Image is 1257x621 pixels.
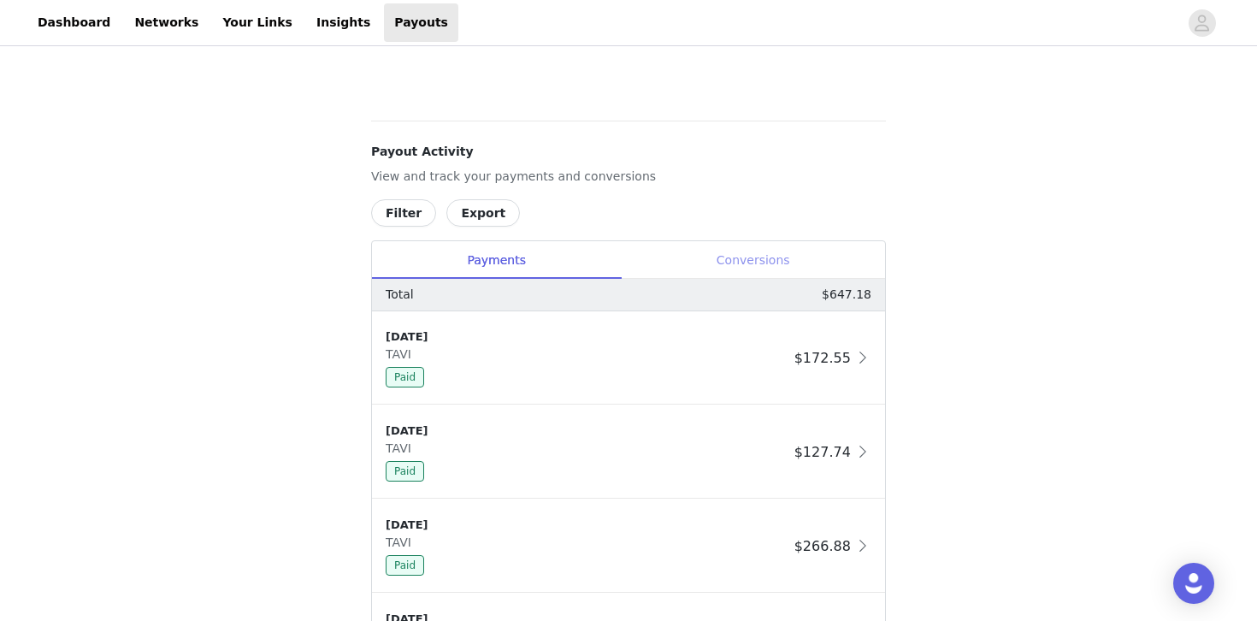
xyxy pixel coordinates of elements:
span: TAVI [386,347,418,361]
span: TAVI [386,535,418,549]
div: avatar [1194,9,1210,37]
div: Open Intercom Messenger [1173,563,1214,604]
div: clickable-list-item [372,311,885,405]
div: [DATE] [386,423,788,440]
h4: Payout Activity [371,143,886,161]
span: $127.74 [794,444,851,460]
button: Export [446,199,520,227]
div: clickable-list-item [372,500,885,594]
a: Payouts [384,3,458,42]
div: [DATE] [386,328,788,346]
span: Paid [386,555,424,576]
a: Dashboard [27,3,121,42]
a: Insights [306,3,381,42]
div: Payments [372,241,621,280]
p: View and track your payments and conversions [371,168,886,186]
button: Filter [371,199,436,227]
a: Networks [124,3,209,42]
p: $647.18 [822,286,871,304]
div: clickable-list-item [372,405,885,500]
span: Paid [386,367,424,387]
span: TAVI [386,441,418,455]
a: Your Links [212,3,303,42]
div: Conversions [621,241,885,280]
p: Total [386,286,414,304]
span: $172.55 [794,350,851,366]
span: $266.88 [794,538,851,554]
span: Paid [386,461,424,482]
div: [DATE] [386,517,788,534]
